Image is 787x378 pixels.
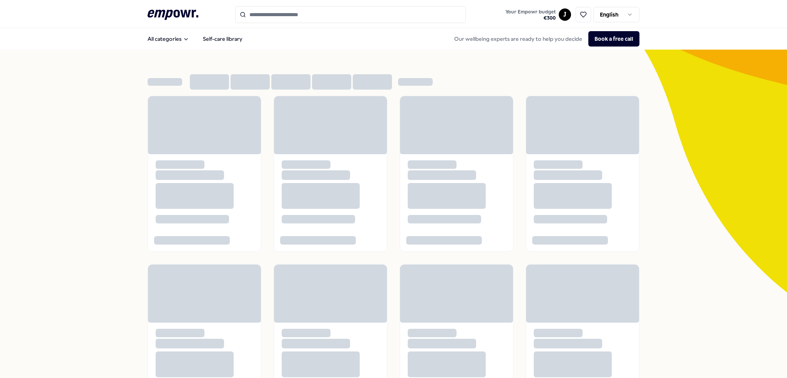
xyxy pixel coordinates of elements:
nav: Main [141,31,249,47]
button: Book a free call [588,31,639,47]
a: Self-care library [197,31,249,47]
div: Our wellbeing experts are ready to help you decide [448,31,639,47]
button: Your Empowr budget€300 [504,7,557,23]
a: Your Empowr budget€300 [502,7,559,23]
button: J [559,8,571,21]
span: € 300 [505,15,556,21]
button: All categories [141,31,195,47]
span: Your Empowr budget [505,9,556,15]
input: Search for products, categories or subcategories [235,6,466,23]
